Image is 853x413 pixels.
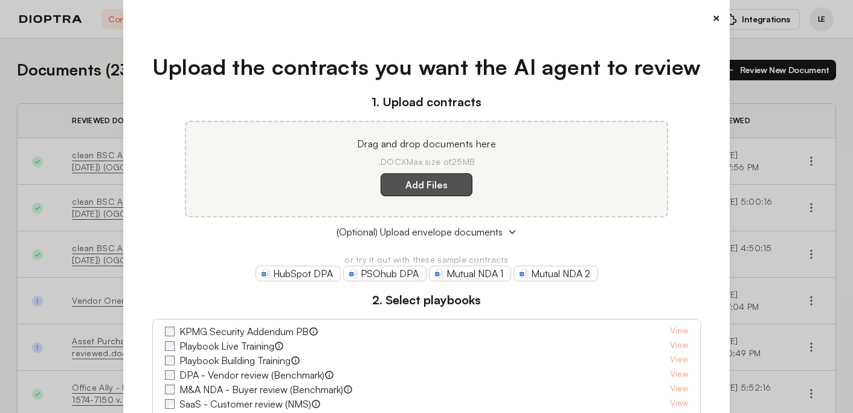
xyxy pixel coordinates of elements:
[256,266,341,281] a: HubSpot DPA
[179,324,309,339] label: KPMG Security Addendum PB
[670,397,688,411] a: View
[670,368,688,382] a: View
[152,51,701,83] h1: Upload the contracts you want the AI agent to review
[343,266,426,281] a: PSOhub DPA
[712,10,720,27] button: ×
[670,353,688,368] a: View
[152,93,701,111] h3: 1. Upload contracts
[152,225,701,239] button: (Optional) Upload envelope documents
[179,368,324,382] label: DPA - Vendor review (Benchmark)
[179,397,311,411] label: SaaS - Customer review (NMS)
[670,339,688,353] a: View
[201,136,652,151] p: Drag and drop documents here
[670,324,688,339] a: View
[179,353,291,368] label: Playbook Building Training
[670,382,688,397] a: View
[429,266,511,281] a: Mutual NDA 1
[179,382,343,397] label: M&A NDA - Buyer review (Benchmark)
[336,225,503,239] span: (Optional) Upload envelope documents
[513,266,598,281] a: Mutual NDA 2
[381,173,472,196] label: Add Files
[179,339,274,353] label: Playbook Live Training
[201,156,652,168] p: .DOCX Max size of 25MB
[152,291,701,309] h3: 2. Select playbooks
[152,254,701,266] p: or try it out with these sample contracts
